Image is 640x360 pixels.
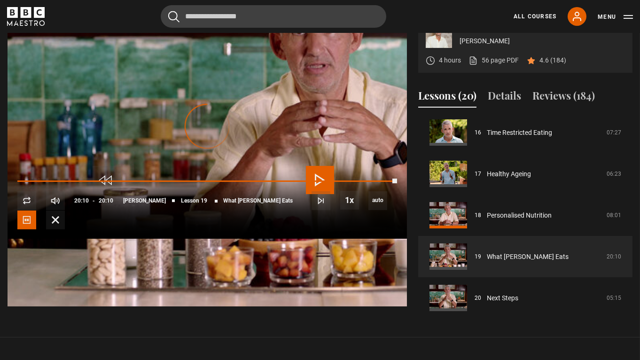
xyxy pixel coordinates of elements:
button: Playback Rate [340,191,359,210]
span: Lesson 19 [181,198,207,203]
span: 20:10 [74,192,89,209]
button: Captions [17,211,36,229]
span: - [93,197,95,204]
a: Healthy Ageing [487,169,531,179]
button: Next Lesson [312,191,330,210]
a: Personalised Nutrition [487,211,552,220]
span: What [PERSON_NAME] Eats [223,198,293,203]
p: [PERSON_NAME] [460,36,625,46]
a: 56 page PDF [468,55,519,65]
input: Search [161,5,386,28]
button: Submit the search query [168,11,180,23]
a: All Courses [514,12,556,21]
a: Next Steps [487,293,518,303]
button: Mute [46,191,65,210]
span: 20:10 [99,192,113,209]
div: Current quality: 360p [368,191,387,210]
span: auto [368,191,387,210]
span: [PERSON_NAME] [123,198,166,203]
button: Details [488,88,521,108]
button: Lessons (20) [418,88,476,108]
p: 4.6 (184) [539,55,566,65]
button: Toggle navigation [598,12,633,22]
a: Time Restricted Eating [487,128,552,138]
a: What [PERSON_NAME] Eats [487,252,569,262]
button: Fullscreen [46,211,65,229]
button: Replay [17,191,36,210]
p: 4 hours [439,55,461,65]
div: Progress Bar [17,180,397,182]
video-js: Video Player [8,14,407,239]
button: Reviews (184) [532,88,595,108]
svg: BBC Maestro [7,7,45,26]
